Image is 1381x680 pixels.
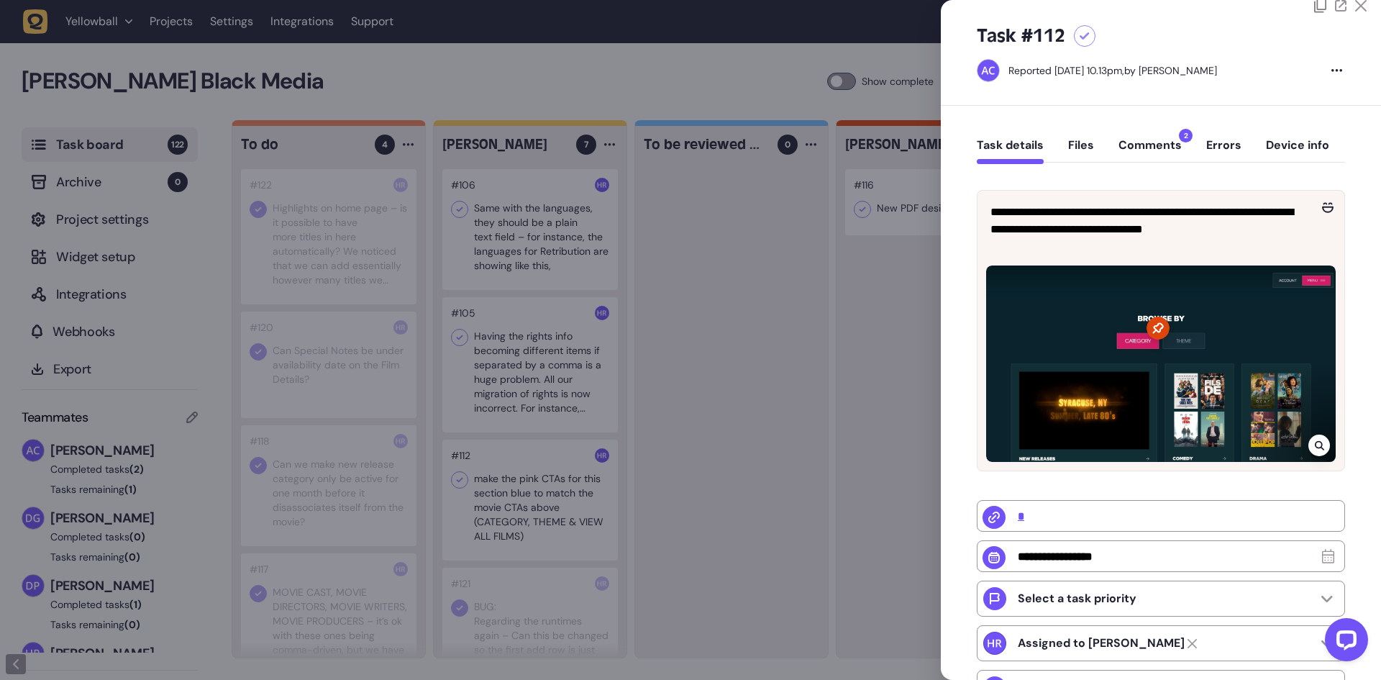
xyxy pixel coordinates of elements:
h5: Task #112 [977,24,1065,47]
img: Ameet Chohan [977,60,999,81]
div: Reported [DATE] 10.13pm, [1008,64,1124,77]
div: by [PERSON_NAME] [1008,63,1217,78]
button: Task details [977,138,1044,164]
button: Device info [1266,138,1329,164]
button: Comments [1118,138,1182,164]
button: Files [1068,138,1094,164]
strong: Harry Robinson [1018,636,1185,650]
p: Select a task priority [1018,591,1136,606]
button: Errors [1206,138,1241,164]
span: 2 [1179,129,1193,142]
iframe: LiveChat chat widget [1313,612,1374,673]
